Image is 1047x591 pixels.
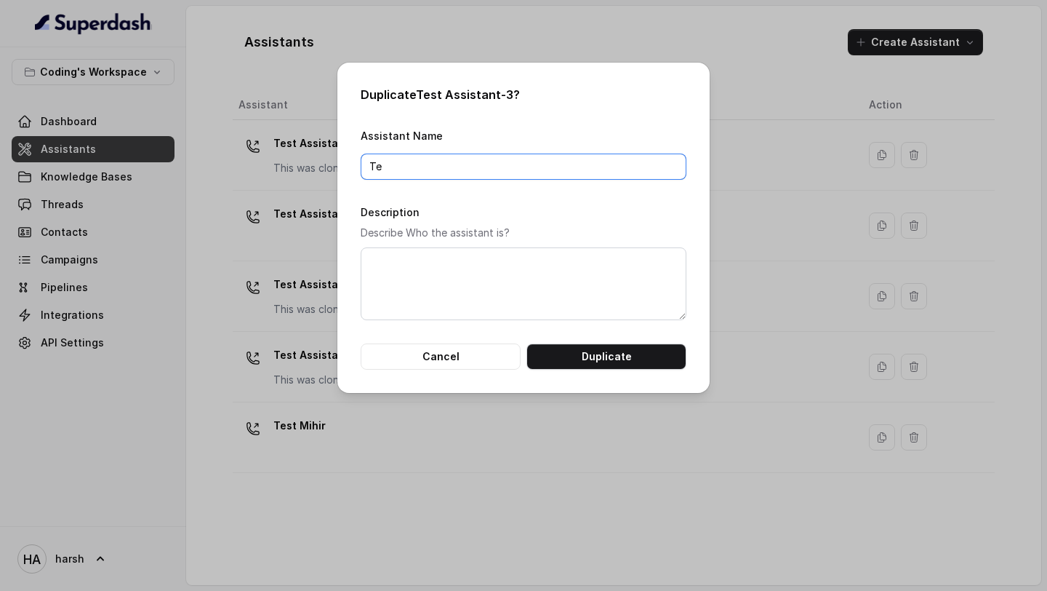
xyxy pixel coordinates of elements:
button: Duplicate [526,344,686,370]
p: Describe Who the assistant is? [361,224,686,242]
button: Cancel [361,344,521,370]
h2: Duplicate Test Assistant-3 ? [361,86,686,103]
label: Assistant Name [361,130,443,142]
label: Description [361,206,420,218]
